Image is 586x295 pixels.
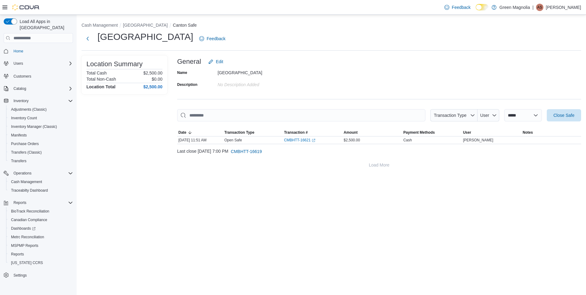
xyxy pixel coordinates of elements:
button: Catalog [1,84,75,93]
a: Feedback [442,1,473,13]
button: Customers [1,71,75,80]
p: $0.00 [152,77,162,82]
span: Inventory Manager (Classic) [9,123,73,130]
h6: Total Non-Cash [86,77,116,82]
span: Load More [369,162,390,168]
span: Inventory Manager (Classic) [11,124,57,129]
a: Traceabilty Dashboard [9,187,50,194]
span: User [463,130,471,135]
span: Transaction Type [224,130,254,135]
span: Settings [11,271,73,279]
a: Dashboards [6,224,75,233]
span: Adjustments (Classic) [11,107,47,112]
h4: $2,500.00 [143,84,162,89]
button: Catalog [11,85,29,92]
button: Manifests [6,131,75,140]
button: Users [1,59,75,68]
span: Inventory Count [11,116,37,121]
h4: Location Total [86,84,116,89]
button: Purchase Orders [6,140,75,148]
span: Adjustments (Classic) [9,106,73,113]
a: Dashboards [9,225,38,232]
button: Canton Safe [173,23,197,28]
span: Reports [11,252,24,257]
a: Transfers [9,157,29,165]
button: Traceabilty Dashboard [6,186,75,195]
p: Open Safe [224,138,242,143]
a: Canadian Compliance [9,216,50,224]
div: Cash [403,138,412,143]
button: Inventory Count [6,114,75,122]
span: Transfers (Classic) [9,149,73,156]
span: Metrc Reconciliation [9,233,73,241]
span: Inventory [11,97,73,105]
span: Washington CCRS [9,259,73,266]
button: Close Safe [547,109,581,121]
span: Purchase Orders [9,140,73,147]
button: Inventory Manager (Classic) [6,122,75,131]
span: Manifests [9,132,73,139]
span: Settings [13,273,27,278]
button: User [462,129,522,136]
span: Inventory Count [9,114,73,122]
h6: Total Cash [86,71,107,75]
p: $2,500.00 [143,71,162,75]
button: MSPMP Reports [6,241,75,250]
span: Transaction # [284,130,308,135]
span: Transfers (Classic) [11,150,42,155]
button: Metrc Reconciliation [6,233,75,241]
span: Amount [344,130,357,135]
span: [US_STATE] CCRS [11,260,43,265]
a: BioTrack Reconciliation [9,208,52,215]
button: Next [82,33,94,45]
span: Catalog [11,85,73,92]
span: Canadian Compliance [11,217,47,222]
span: Notes [523,130,533,135]
span: BioTrack Reconciliation [9,208,73,215]
svg: External link [312,139,315,142]
button: Load More [177,159,581,171]
button: Notes [521,129,581,136]
a: MSPMP Reports [9,242,41,249]
p: Green Magnolia [500,4,530,11]
div: [DATE] 11:51 AM [177,136,223,144]
button: Inventory [11,97,31,105]
button: Transfers [6,157,75,165]
a: Purchase Orders [9,140,41,147]
span: Load All Apps in [GEOGRAPHIC_DATA] [17,18,73,31]
span: Dashboards [9,225,73,232]
span: Users [13,61,23,66]
span: Catalog [13,86,26,91]
button: Reports [1,198,75,207]
a: Manifests [9,132,29,139]
span: $2,500.00 [344,138,360,143]
button: Transfers (Classic) [6,148,75,157]
button: [GEOGRAPHIC_DATA] [123,23,168,28]
span: Edit [216,59,223,65]
span: Inventory [13,98,29,103]
span: Feedback [207,36,225,42]
button: Transaction # [283,129,343,136]
button: [US_STATE] CCRS [6,259,75,267]
span: Transaction Type [434,113,466,118]
span: Home [13,49,23,54]
button: Settings [1,271,75,280]
h1: [GEOGRAPHIC_DATA] [97,31,193,43]
div: [GEOGRAPHIC_DATA] [218,68,300,75]
button: Transaction Type [223,129,283,136]
a: Inventory Count [9,114,40,122]
span: Traceabilty Dashboard [9,187,73,194]
input: This is a search bar. As you type, the results lower in the page will automatically filter. [177,109,425,121]
a: [US_STATE] CCRS [9,259,45,266]
span: Traceabilty Dashboard [11,188,48,193]
a: Cash Management [9,178,44,186]
span: Cash Management [9,178,73,186]
div: No Description added [218,80,300,87]
span: Transfers [9,157,73,165]
span: [PERSON_NAME] [463,138,493,143]
button: Reports [11,199,29,206]
span: Operations [11,170,73,177]
button: Home [1,47,75,56]
span: Metrc Reconciliation [11,235,44,239]
label: Name [177,70,187,75]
